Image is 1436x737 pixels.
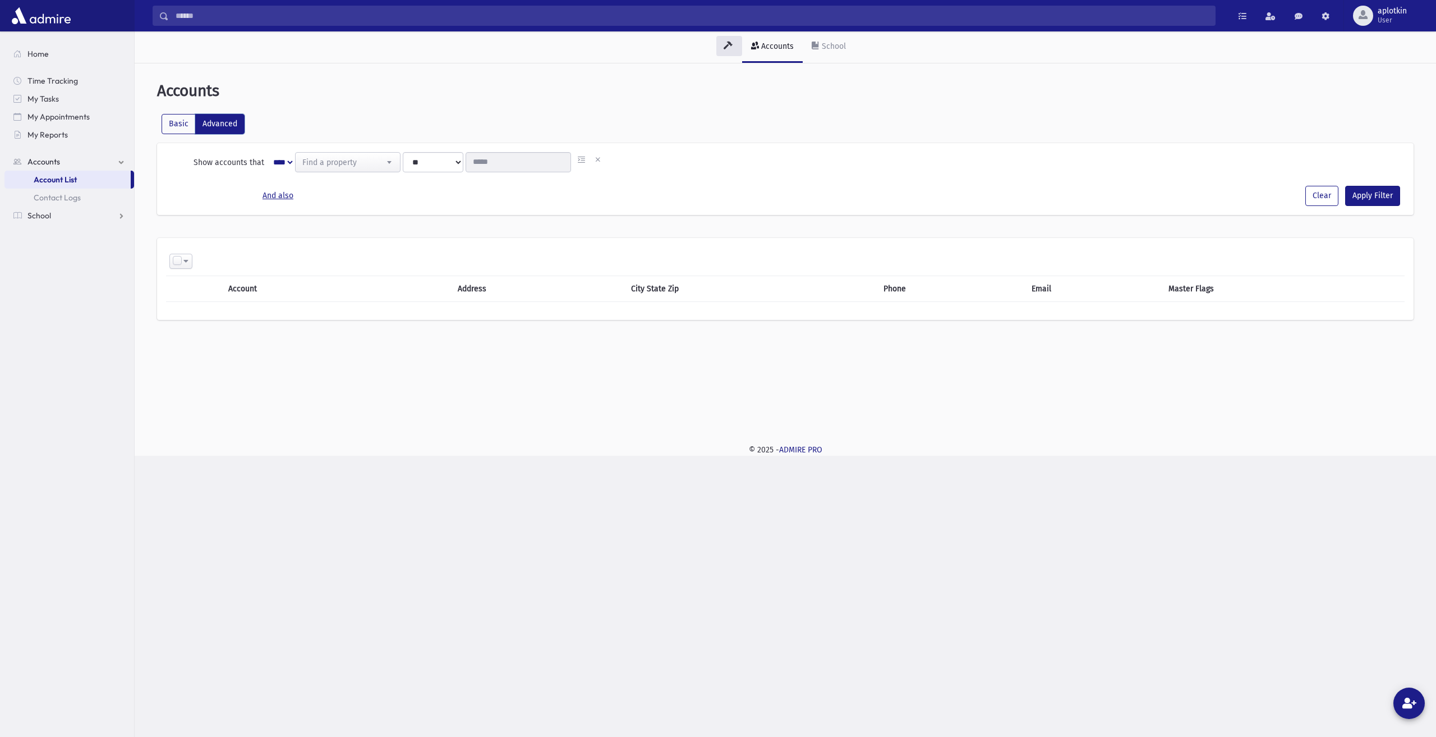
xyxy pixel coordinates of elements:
a: Time Tracking [4,72,134,90]
u: And also [263,191,293,200]
div: © 2025 - [153,444,1418,456]
a: Accounts [4,153,134,171]
th: Address [451,276,625,302]
img: AdmirePro [9,4,73,27]
button: Clear [1305,186,1338,206]
div: FilterModes [162,114,245,134]
th: Account [222,276,395,302]
label: Basic [162,114,196,134]
a: ADMIRE PRO [779,445,822,455]
span: Find a property [302,158,357,167]
span: Accounts [27,157,60,167]
span: Accounts [157,81,219,100]
th: City State Zip [624,276,877,302]
span: My Appointments [27,112,90,122]
span: Time Tracking [27,76,78,86]
span: Home [27,49,49,59]
a: School [4,207,134,225]
span: My Reports [27,130,68,140]
button: And also [166,186,301,206]
span: User [1378,16,1407,25]
a: My Tasks [4,90,134,108]
div: School [820,42,846,51]
a: Home [4,45,134,63]
th: Master Flags [1162,276,1405,302]
th: Phone [877,276,1025,302]
a: My Appointments [4,108,134,126]
button: Apply Filter [1345,186,1400,206]
input: Search [169,6,1215,26]
a: Account List [4,171,131,189]
span: My Tasks [27,94,59,104]
th: Email [1025,276,1161,302]
span: Contact Logs [34,193,81,203]
a: School [803,31,855,63]
a: Accounts [742,31,803,63]
span: Account List [34,175,77,185]
a: Contact Logs [4,189,134,207]
span: aplotkin [1378,7,1407,16]
div: Accounts [759,42,794,51]
span: School [27,210,51,221]
label: Show accounts that [194,152,264,172]
label: Advanced [195,114,245,134]
a: My Reports [4,126,134,144]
